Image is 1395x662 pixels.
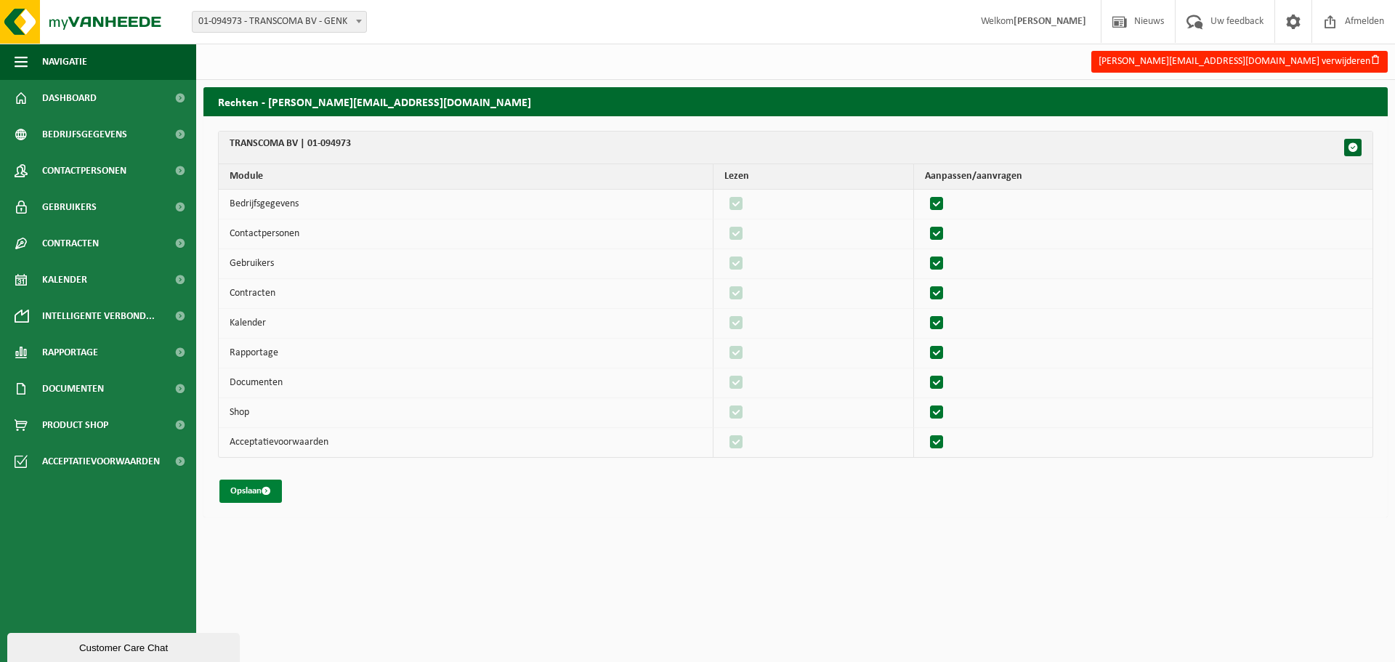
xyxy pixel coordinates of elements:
th: Module [219,164,713,190]
span: Contracten [42,225,99,262]
span: Navigatie [42,44,87,80]
span: 01-094973 - TRANSCOMA BV - GENK [193,12,366,32]
th: TRANSCOMA BV | 01-094973 [219,132,1372,164]
td: Acceptatievoorwaarden [219,428,713,457]
button: Opslaan [219,480,282,503]
span: Contactpersonen [42,153,126,189]
span: Acceptatievoorwaarden [42,443,160,480]
td: Rapportage [219,339,713,368]
th: Aanpassen/aanvragen [914,164,1372,190]
td: Contracten [219,279,713,309]
span: Kalender [42,262,87,298]
span: Documenten [42,371,104,407]
strong: [PERSON_NAME] [1014,16,1086,27]
td: Bedrijfsgegevens [219,190,713,219]
span: Dashboard [42,80,97,116]
button: [PERSON_NAME][EMAIL_ADDRESS][DOMAIN_NAME] verwijderen [1091,51,1388,73]
h2: Rechten - [PERSON_NAME][EMAIL_ADDRESS][DOMAIN_NAME] [203,87,1388,116]
td: Documenten [219,368,713,398]
td: Gebruikers [219,249,713,279]
iframe: chat widget [7,630,243,662]
span: Rapportage [42,334,98,371]
td: Shop [219,398,713,428]
th: Lezen [713,164,915,190]
span: 01-094973 - TRANSCOMA BV - GENK [192,11,367,33]
span: Bedrijfsgegevens [42,116,127,153]
td: Kalender [219,309,713,339]
td: Contactpersonen [219,219,713,249]
span: Product Shop [42,407,108,443]
span: Intelligente verbond... [42,298,155,334]
span: Gebruikers [42,189,97,225]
